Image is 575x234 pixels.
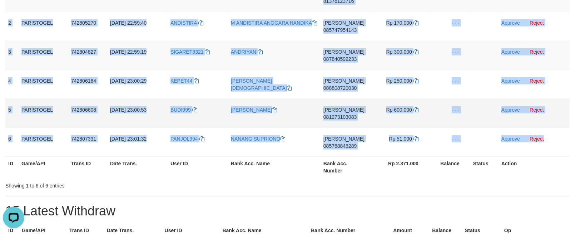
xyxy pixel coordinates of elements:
td: PARISTOGEL [19,99,68,128]
a: NANANG SUPRIONO [231,136,285,142]
span: [PERSON_NAME] [323,78,365,84]
a: Reject [530,78,544,84]
a: [PERSON_NAME] [231,107,277,113]
a: Copy 600000 to clipboard [413,107,418,113]
span: [PERSON_NAME] [323,49,365,55]
td: 3 [5,41,19,70]
td: - - - [429,99,470,128]
span: Rp 170.000 [386,20,412,26]
span: Rp 51.000 [389,136,412,142]
a: Copy 250000 to clipboard [413,78,418,84]
th: Balance [429,157,470,177]
a: Reject [530,136,544,142]
span: [DATE] 22:59:19 [110,49,147,55]
a: Reject [530,20,544,26]
td: - - - [429,41,470,70]
a: Approve [501,107,520,113]
th: Action [499,157,570,177]
h1: 15 Latest Withdraw [5,204,570,218]
a: Reject [530,107,544,113]
a: SIGARET3321 [170,49,210,55]
a: ANDRIYANI [231,49,263,55]
th: Game/API [19,157,68,177]
th: Date Trans. [107,157,168,177]
span: [PERSON_NAME] [323,136,365,142]
a: Approve [501,49,520,55]
span: 742804827 [71,49,96,55]
th: Status [470,157,499,177]
span: SIGARET3321 [170,49,204,55]
td: 4 [5,70,19,99]
td: 2 [5,12,19,41]
a: Copy 51000 to clipboard [413,136,418,142]
span: [PERSON_NAME] [323,107,365,113]
th: User ID [168,157,228,177]
span: Rp 600.000 [386,107,412,113]
a: [PERSON_NAME][DEMOGRAPHIC_DATA] [231,78,292,91]
span: PANJOL994 [170,136,198,142]
th: Bank Acc. Name [228,157,321,177]
a: Approve [501,136,520,142]
div: Showing 1 to 6 of 6 entries [5,179,234,189]
span: 742806608 [71,107,96,113]
span: Copy 085768848289 to clipboard [323,143,357,149]
span: [DATE] 23:01:32 [110,136,147,142]
a: Reject [530,49,544,55]
th: Rp 2.371.000 [370,157,429,177]
span: 742806164 [71,78,96,84]
td: 5 [5,99,19,128]
span: [DATE] 23:00:53 [110,107,147,113]
a: BUDI999 [170,107,197,113]
td: PARISTOGEL [19,41,68,70]
span: Rp 300.000 [386,49,412,55]
span: [DATE] 23:00:29 [110,78,147,84]
td: PARISTOGEL [19,12,68,41]
span: Copy 081273103083 to clipboard [323,114,357,120]
span: [PERSON_NAME] [323,20,365,26]
th: Trans ID [68,157,107,177]
a: ANDISTIRA [170,20,203,26]
span: Copy 085747954143 to clipboard [323,27,357,33]
th: ID [5,157,19,177]
td: PARISTOGEL [19,70,68,99]
a: Approve [501,20,520,26]
a: Copy 170000 to clipboard [413,20,418,26]
span: Rp 250.000 [386,78,412,84]
span: Copy 087840592233 to clipboard [323,56,357,62]
span: 742805270 [71,20,96,26]
span: 742807331 [71,136,96,142]
span: BUDI999 [170,107,191,113]
span: ANDISTIRA [170,20,197,26]
span: [DATE] 22:59:40 [110,20,147,26]
td: 6 [5,128,19,157]
td: - - - [429,128,470,157]
a: PANJOL994 [170,136,204,142]
button: Open LiveChat chat widget [3,3,24,24]
a: Copy 300000 to clipboard [413,49,418,55]
span: KEPET44 [170,78,192,84]
a: Approve [501,78,520,84]
th: Bank Acc. Number [321,157,370,177]
a: KEPET44 [170,78,199,84]
td: - - - [429,70,470,99]
a: M ANDISTIRA ANGGARA HANDIKA [231,20,317,26]
td: - - - [429,12,470,41]
td: PARISTOGEL [19,128,68,157]
span: Copy 088808720030 to clipboard [323,85,357,91]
